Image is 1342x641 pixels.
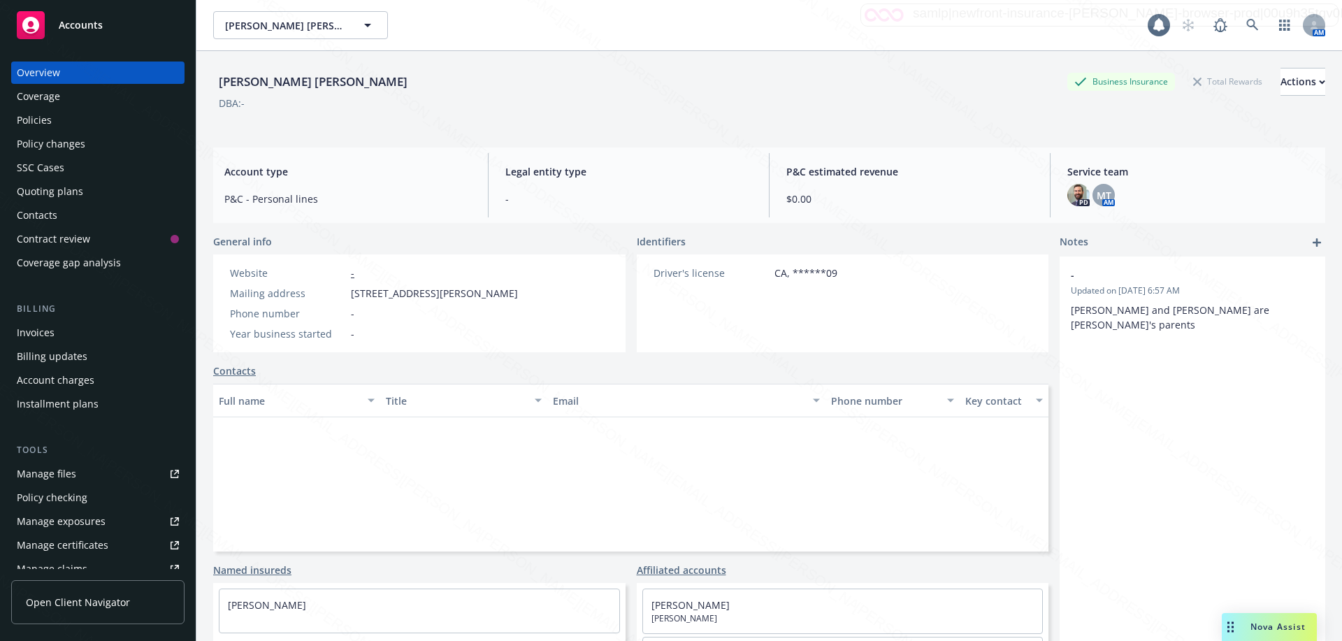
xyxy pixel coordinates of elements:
span: - [505,192,752,206]
div: Manage claims [17,558,87,580]
div: SSC Cases [17,157,64,179]
button: Phone number [825,384,959,417]
div: Coverage [17,85,60,108]
span: $0.00 [786,192,1033,206]
a: Affiliated accounts [637,563,726,577]
span: - [351,306,354,321]
div: Phone number [230,306,345,321]
a: Policy changes [11,133,185,155]
div: Business Insurance [1067,73,1175,90]
div: DBA: - [219,96,245,110]
div: Policies [17,109,52,131]
span: Accounts [59,20,103,31]
span: - [351,326,354,341]
span: General info [213,234,272,249]
button: Nova Assist [1222,613,1317,641]
a: add [1308,234,1325,251]
a: Manage claims [11,558,185,580]
a: - [351,266,354,280]
span: Updated on [DATE] 6:57 AM [1071,285,1314,297]
a: Search [1239,11,1267,39]
span: Notes [1060,234,1088,251]
button: Email [547,384,825,417]
div: Billing updates [17,345,87,368]
a: SSC Cases [11,157,185,179]
div: Manage exposures [17,510,106,533]
span: - [1071,268,1278,282]
a: Contacts [213,363,256,378]
a: Switch app [1271,11,1299,39]
span: [PERSON_NAME] [651,612,1034,625]
span: P&C - Personal lines [224,192,471,206]
a: Manage certificates [11,534,185,556]
span: [PERSON_NAME] and [PERSON_NAME] are [PERSON_NAME]'s parents [1071,303,1272,331]
div: Contacts [17,204,57,226]
div: Invoices [17,322,55,344]
div: Full name [219,394,359,408]
div: Website [230,266,345,280]
div: Installment plans [17,393,99,415]
a: Contacts [11,204,185,226]
a: Accounts [11,6,185,45]
a: Billing updates [11,345,185,368]
span: MT [1097,188,1111,203]
div: Tools [11,443,185,457]
div: Manage files [17,463,76,485]
div: Email [553,394,805,408]
div: Manage certificates [17,534,108,556]
a: Overview [11,62,185,84]
div: Total Rewards [1186,73,1269,90]
span: Nova Assist [1250,621,1306,633]
button: Title [380,384,547,417]
a: Quoting plans [11,180,185,203]
a: Start snowing [1174,11,1202,39]
a: Coverage gap analysis [11,252,185,274]
span: Identifiers [637,234,686,249]
a: Account charges [11,369,185,391]
button: Actions [1280,68,1325,96]
div: -Updated on [DATE] 6:57 AM[PERSON_NAME] and [PERSON_NAME] are [PERSON_NAME]'s parents [1060,257,1325,343]
a: [PERSON_NAME] [228,598,306,612]
a: Contract review [11,228,185,250]
div: Key contact [965,394,1027,408]
div: Year business started [230,326,345,341]
div: Phone number [831,394,938,408]
button: Full name [213,384,380,417]
span: [STREET_ADDRESS][PERSON_NAME] [351,286,518,301]
div: [PERSON_NAME] [PERSON_NAME] [213,73,413,91]
div: Policy checking [17,487,87,509]
a: Installment plans [11,393,185,415]
div: Drag to move [1222,613,1239,641]
span: P&C estimated revenue [786,164,1033,179]
div: Actions [1280,69,1325,95]
span: Legal entity type [505,164,752,179]
div: Billing [11,302,185,316]
a: Manage exposures [11,510,185,533]
div: Policy changes [17,133,85,155]
span: Account type [224,164,471,179]
a: Named insureds [213,563,291,577]
a: Coverage [11,85,185,108]
div: Contract review [17,228,90,250]
img: photo [1067,184,1090,206]
a: Invoices [11,322,185,344]
a: Policy checking [11,487,185,509]
a: [PERSON_NAME] [651,598,730,612]
a: Report a Bug [1206,11,1234,39]
div: Account charges [17,369,94,391]
div: Driver's license [654,266,769,280]
div: Coverage gap analysis [17,252,121,274]
div: Quoting plans [17,180,83,203]
div: Title [386,394,526,408]
span: [PERSON_NAME] [PERSON_NAME] [225,18,346,33]
div: Mailing address [230,286,345,301]
span: Service team [1067,164,1314,179]
div: Overview [17,62,60,84]
button: [PERSON_NAME] [PERSON_NAME] [213,11,388,39]
span: Open Client Navigator [26,595,130,610]
a: Policies [11,109,185,131]
a: Manage files [11,463,185,485]
button: Key contact [960,384,1048,417]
